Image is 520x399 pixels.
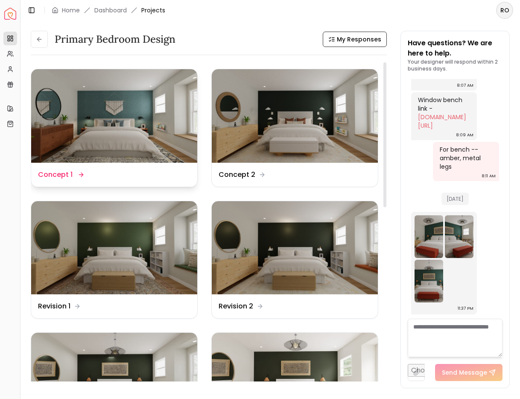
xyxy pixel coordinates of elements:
dd: Revision 1 [38,301,70,311]
a: Concept 1Concept 1 [31,69,198,187]
a: Dashboard [94,6,127,15]
nav: breadcrumb [52,6,165,15]
dd: Revision 2 [219,301,253,311]
img: Concept 2 [212,69,378,163]
span: RO [497,3,512,18]
button: My Responses [323,32,387,47]
img: Spacejoy Logo [4,8,16,20]
img: Chat Image [415,260,443,302]
img: Revision 1 [31,201,197,295]
div: 8:07 AM [457,81,473,90]
a: Home [62,6,80,15]
span: [DATE] [441,193,469,205]
a: Revision 1Revision 1 [31,201,198,319]
img: Revision 2 [212,201,378,295]
img: Concept 1 [31,69,197,163]
div: For bench -- amber, metal legs [440,145,491,171]
img: Chat Image [445,215,473,258]
div: 11:37 PM [458,304,473,313]
p: Have questions? We are here to help. [408,38,503,59]
div: Window bench link - [418,96,469,130]
span: Projects [141,6,165,15]
div: 8:09 AM [456,131,473,139]
p: Your designer will respond within 2 business days. [408,59,503,72]
img: Chat Image [415,215,443,258]
a: Spacejoy [4,8,16,20]
a: Revision 2Revision 2 [211,201,378,319]
dd: Concept 1 [38,170,73,180]
h3: Primary Bedroom Design [55,32,175,46]
a: [DOMAIN_NAME][URL] [418,113,466,130]
a: Concept 2Concept 2 [211,69,378,187]
div: 8:11 AM [482,172,496,180]
span: My Responses [337,35,381,44]
dd: Concept 2 [219,170,255,180]
button: RO [496,2,513,19]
